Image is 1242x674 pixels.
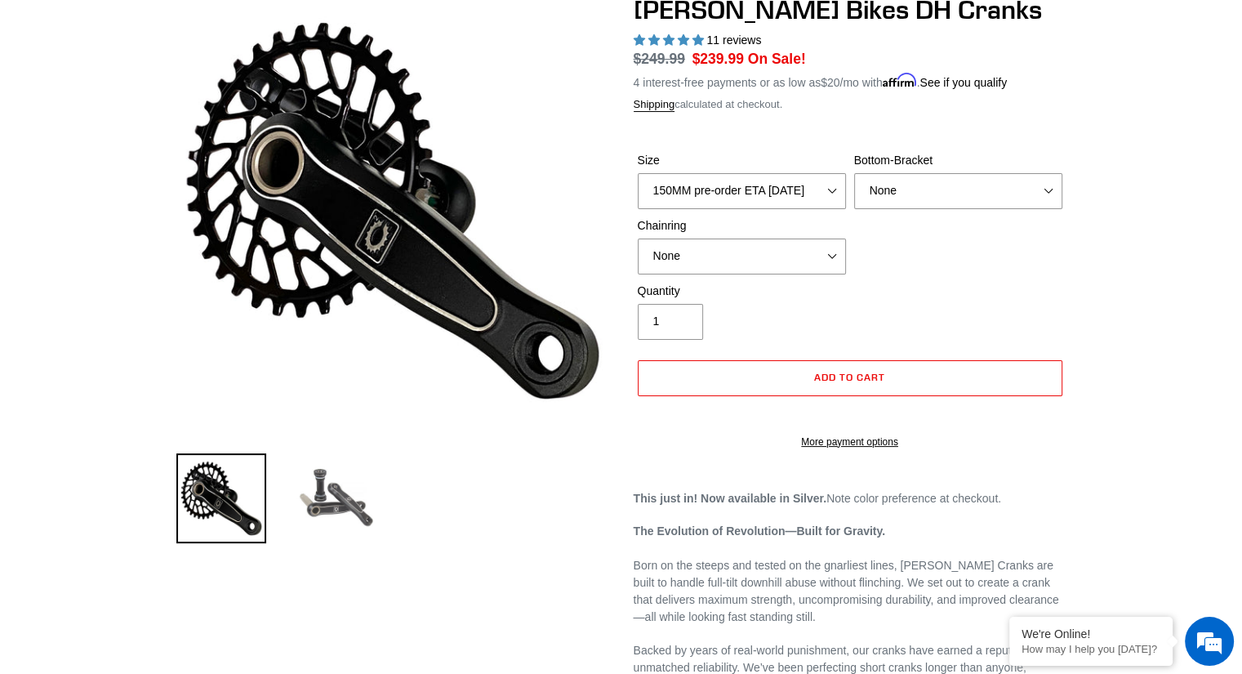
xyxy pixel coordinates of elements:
[814,371,885,383] span: Add to cart
[634,523,1066,626] p: Born on the steeps and tested on the gnarliest lines, [PERSON_NAME] Cranks are built to handle fu...
[52,82,93,123] img: d_696896380_company_1647369064580_696896380
[1022,643,1160,655] p: How may I help you today?
[634,524,886,538] strong: The Evolution of Revolution—Built for Gravity.
[883,74,917,87] span: Affirm
[176,453,266,543] img: Load image into Gallery viewer, Canfield Bikes DH Cranks
[638,152,846,169] label: Size
[638,360,1062,396] button: Add to cart
[638,435,1062,449] a: More payment options
[919,76,1007,89] a: See if you qualify - Learn more about Affirm Financing (opens in modal)
[638,283,846,300] label: Quantity
[634,96,1066,113] div: calculated at checkout.
[634,70,1008,92] p: 4 interest-free payments or as low as /mo with .
[634,492,827,505] strong: This just in! Now available in Silver.
[109,92,299,113] div: Chat with us now
[748,48,806,69] span: On Sale!
[634,98,675,112] a: Shipping
[821,76,839,89] span: $20
[638,217,846,234] label: Chainring
[8,446,311,503] textarea: Type your message and hit 'Enter'
[634,33,707,47] span: 4.91 stars
[268,8,307,47] div: Minimize live chat window
[692,51,744,67] span: $239.99
[854,152,1062,169] label: Bottom-Bracket
[291,453,381,543] img: Load image into Gallery viewer, Canfield Bikes DH Cranks
[18,90,42,114] div: Navigation go back
[634,490,1066,507] p: Note color preference at checkout.
[95,206,225,371] span: We're online!
[706,33,761,47] span: 11 reviews
[634,51,685,67] s: $249.99
[1022,627,1160,641] div: We're Online!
